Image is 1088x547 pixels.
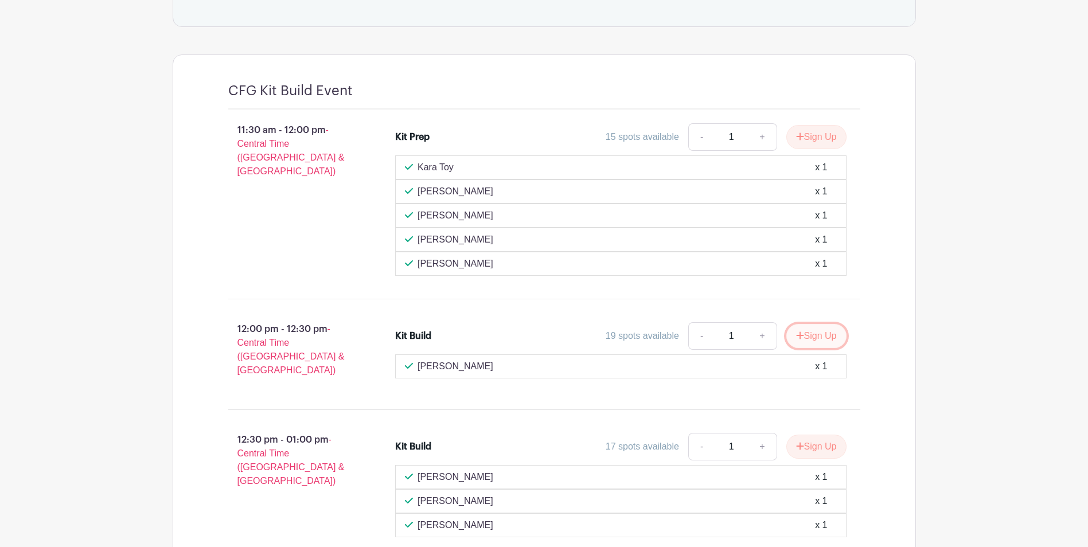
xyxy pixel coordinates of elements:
[606,329,679,343] div: 19 spots available
[210,428,377,493] p: 12:30 pm - 01:00 pm
[395,329,431,343] div: Kit Build
[748,123,777,151] a: +
[210,119,377,183] p: 11:30 am - 12:00 pm
[237,435,345,486] span: - Central Time ([GEOGRAPHIC_DATA] & [GEOGRAPHIC_DATA])
[418,518,493,532] p: [PERSON_NAME]
[688,433,715,460] a: -
[815,209,827,222] div: x 1
[815,185,827,198] div: x 1
[748,322,777,350] a: +
[786,324,847,348] button: Sign Up
[395,440,431,454] div: Kit Build
[815,470,827,484] div: x 1
[786,435,847,459] button: Sign Up
[418,233,493,247] p: [PERSON_NAME]
[815,360,827,373] div: x 1
[786,125,847,149] button: Sign Up
[418,494,493,508] p: [PERSON_NAME]
[418,470,493,484] p: [PERSON_NAME]
[815,494,827,508] div: x 1
[606,440,679,454] div: 17 spots available
[606,130,679,144] div: 15 spots available
[237,125,345,176] span: - Central Time ([GEOGRAPHIC_DATA] & [GEOGRAPHIC_DATA])
[418,209,493,222] p: [PERSON_NAME]
[815,161,827,174] div: x 1
[815,257,827,271] div: x 1
[210,318,377,382] p: 12:00 pm - 12:30 pm
[418,185,493,198] p: [PERSON_NAME]
[748,433,777,460] a: +
[237,324,345,375] span: - Central Time ([GEOGRAPHIC_DATA] & [GEOGRAPHIC_DATA])
[418,360,493,373] p: [PERSON_NAME]
[418,257,493,271] p: [PERSON_NAME]
[688,322,715,350] a: -
[815,518,827,532] div: x 1
[395,130,430,144] div: Kit Prep
[228,83,353,99] h4: CFG Kit Build Event
[418,161,454,174] p: Kara Toy
[688,123,715,151] a: -
[815,233,827,247] div: x 1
